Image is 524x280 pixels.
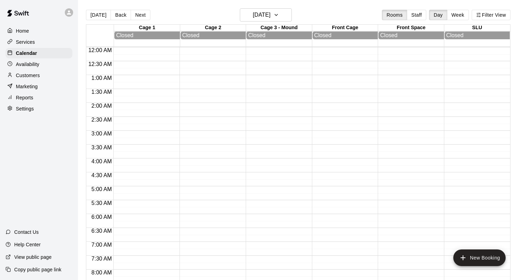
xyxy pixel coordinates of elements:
div: Closed [248,32,310,39]
span: 6:00 AM [90,214,114,220]
a: Services [6,37,72,47]
button: Next [131,10,150,20]
p: Marketing [16,83,38,90]
span: 7:30 AM [90,256,114,262]
span: 5:30 AM [90,200,114,206]
span: 12:30 AM [87,61,114,67]
button: Week [447,10,469,20]
span: 3:00 AM [90,131,114,137]
p: Calendar [16,50,37,57]
span: 2:30 AM [90,117,114,123]
button: [DATE] [240,8,292,22]
span: 1:00 AM [90,75,114,81]
div: Front Cage [312,25,378,31]
button: Back [111,10,131,20]
p: Home [16,27,29,34]
p: Reports [16,94,33,101]
div: Closed [446,32,508,39]
span: 1:30 AM [90,89,114,95]
button: Rooms [382,10,407,20]
span: 4:30 AM [90,172,114,178]
p: Services [16,39,35,46]
button: Staff [407,10,427,20]
a: Availability [6,59,72,69]
p: Customers [16,72,40,79]
a: Home [6,26,72,36]
p: Settings [16,105,34,112]
p: Help Center [14,241,41,248]
button: add [453,249,506,266]
div: Closed [380,32,442,39]
div: Cage 1 [114,25,180,31]
a: Customers [6,70,72,81]
p: Availability [16,61,40,68]
div: Front Space [378,25,444,31]
div: SLU [444,25,510,31]
p: View public page [14,254,52,261]
div: Closed [116,32,178,39]
span: 3:30 AM [90,145,114,150]
a: Settings [6,104,72,114]
div: Closed [314,32,376,39]
p: Contact Us [14,229,39,236]
a: Marketing [6,81,72,92]
span: 8:00 AM [90,270,114,275]
button: Filter View [472,10,510,20]
p: Copy public page link [14,266,61,273]
span: 7:00 AM [90,242,114,248]
div: Cage 2 [180,25,246,31]
span: 4:00 AM [90,158,114,164]
h6: [DATE] [253,10,270,20]
button: [DATE] [86,10,111,20]
a: Calendar [6,48,72,58]
button: Day [429,10,447,20]
span: 5:00 AM [90,186,114,192]
span: 2:00 AM [90,103,114,109]
div: Cage 3 - Mound [246,25,312,31]
span: 6:30 AM [90,228,114,234]
div: Closed [182,32,244,39]
a: Reports [6,92,72,103]
span: 12:00 AM [87,47,114,53]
